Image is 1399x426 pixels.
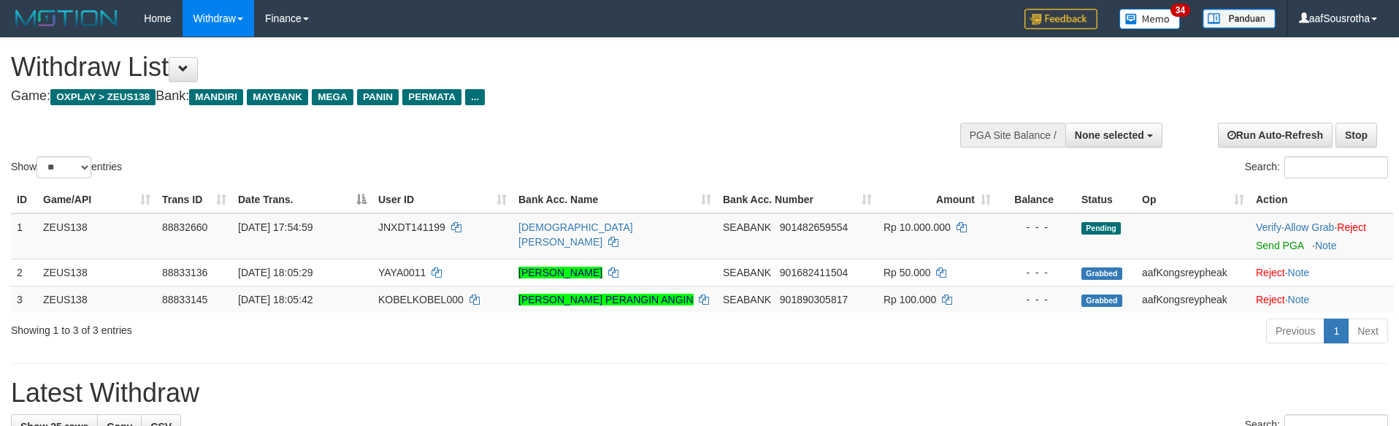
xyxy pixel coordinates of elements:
[238,221,313,233] span: [DATE] 17:54:59
[37,259,156,286] td: ZEUS138
[11,213,37,259] td: 1
[1284,221,1334,233] a: Allow Grab
[780,294,848,305] span: Copy 901890305817 to clipboard
[1203,9,1276,28] img: panduan.png
[37,186,156,213] th: Game/API: activate to sort column ascending
[37,213,156,259] td: ZEUS138
[1076,186,1136,213] th: Status
[1335,123,1377,148] a: Stop
[11,259,37,286] td: 2
[1170,4,1190,17] span: 34
[357,89,399,105] span: PANIN
[1136,186,1250,213] th: Op: activate to sort column ascending
[1337,221,1366,233] a: Reject
[372,186,513,213] th: User ID: activate to sort column ascending
[717,186,878,213] th: Bank Acc. Number: activate to sort column ascending
[960,123,1065,148] div: PGA Site Balance /
[50,89,156,105] span: OXPLAY > ZEUS138
[723,294,771,305] span: SEABANK
[1324,319,1349,343] a: 1
[518,221,633,248] a: [DEMOGRAPHIC_DATA][PERSON_NAME]
[402,89,461,105] span: PERMATA
[1266,319,1325,343] a: Previous
[11,379,1388,408] h1: Latest Withdraw
[11,7,122,29] img: MOTION_logo.png
[247,89,308,105] span: MAYBANK
[1218,123,1333,148] a: Run Auto-Refresh
[11,89,918,104] h4: Game: Bank:
[1119,9,1181,29] img: Button%20Memo.svg
[1003,292,1070,307] div: - - -
[997,186,1076,213] th: Balance
[11,286,37,313] td: 3
[378,221,445,233] span: JNXDT141199
[513,186,717,213] th: Bank Acc. Name: activate to sort column ascending
[518,294,694,305] a: [PERSON_NAME] PERANGIN ANGIN
[232,186,372,213] th: Date Trans.: activate to sort column descending
[1081,267,1122,280] span: Grabbed
[884,221,951,233] span: Rp 10.000.000
[1315,240,1337,251] a: Note
[11,53,918,82] h1: Withdraw List
[156,186,232,213] th: Trans ID: activate to sort column ascending
[1024,9,1097,29] img: Feedback.jpg
[1081,222,1121,235] span: Pending
[11,156,122,178] label: Show entries
[37,286,156,313] td: ZEUS138
[1003,265,1070,280] div: - - -
[162,294,207,305] span: 88833145
[1250,286,1393,313] td: ·
[1003,220,1070,235] div: - - -
[518,267,602,278] a: [PERSON_NAME]
[780,267,848,278] span: Copy 901682411504 to clipboard
[1288,267,1310,278] a: Note
[11,186,37,213] th: ID
[1348,319,1388,343] a: Next
[238,267,313,278] span: [DATE] 18:05:29
[878,186,997,213] th: Amount: activate to sort column ascending
[780,221,848,233] span: Copy 901482659554 to clipboard
[11,317,572,338] div: Showing 1 to 3 of 3 entries
[1250,259,1393,286] td: ·
[723,267,771,278] span: SEABANK
[1075,129,1144,141] span: None selected
[1136,286,1250,313] td: aafKongsreypheak
[884,267,931,278] span: Rp 50.000
[312,89,353,105] span: MEGA
[37,156,91,178] select: Showentries
[238,294,313,305] span: [DATE] 18:05:42
[465,89,485,105] span: ...
[1256,267,1285,278] a: Reject
[162,267,207,278] span: 88833136
[1256,221,1281,233] a: Verify
[1284,156,1388,178] input: Search:
[1284,221,1337,233] span: ·
[1136,259,1250,286] td: aafKongsreypheak
[1245,156,1388,178] label: Search:
[1250,186,1393,213] th: Action
[1081,294,1122,307] span: Grabbed
[1288,294,1310,305] a: Note
[378,267,426,278] span: YAYA0011
[162,221,207,233] span: 88832660
[1250,213,1393,259] td: · ·
[1065,123,1162,148] button: None selected
[189,89,243,105] span: MANDIRI
[884,294,936,305] span: Rp 100.000
[1256,294,1285,305] a: Reject
[1256,240,1303,251] a: Send PGA
[378,294,464,305] span: KOBELKOBEL000
[723,221,771,233] span: SEABANK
